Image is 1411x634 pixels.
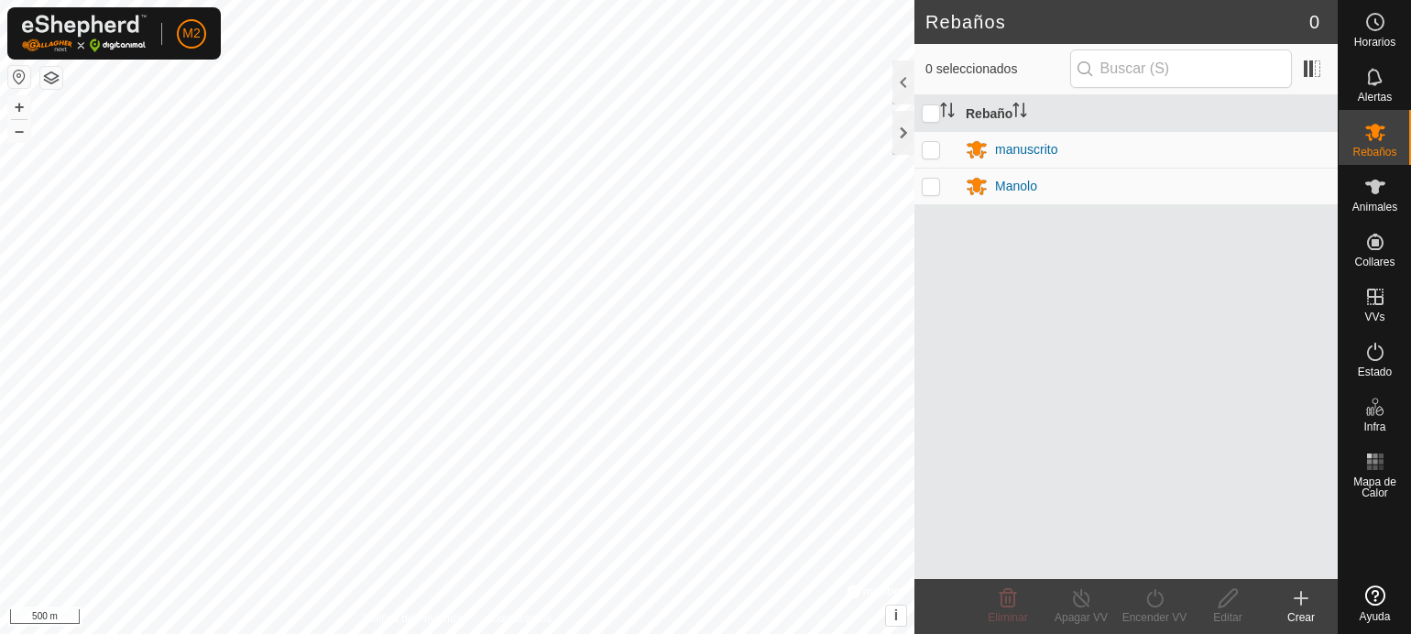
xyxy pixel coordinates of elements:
font: Rebaños [925,12,1006,32]
font: Contáctenos [490,612,552,625]
font: Apagar VV [1055,611,1108,624]
font: VVs [1364,311,1384,323]
font: Manolo [995,179,1037,193]
img: Logotipo de Gallagher [22,15,147,52]
font: Ayuda [1360,610,1391,623]
font: Horarios [1354,36,1395,49]
font: 0 [1309,12,1319,32]
font: Collares [1354,256,1395,268]
font: Crear [1287,611,1315,624]
button: Capas del Mapa [40,67,62,89]
button: Restablecer Mapa [8,66,30,88]
font: Rebaños [1352,146,1396,158]
a: Ayuda [1339,578,1411,629]
button: i [886,606,906,626]
font: Política de Privacidad [363,612,468,625]
font: – [15,121,24,140]
button: – [8,120,30,142]
font: Eliminar [988,611,1027,624]
font: Estado [1358,366,1392,378]
font: Encender VV [1122,611,1187,624]
a: Contáctenos [490,610,552,627]
font: Alertas [1358,91,1392,104]
font: + [15,97,25,116]
font: Animales [1352,201,1397,213]
font: manuscrito [995,142,1057,157]
font: 0 seleccionados [925,61,1017,76]
font: Editar [1213,611,1241,624]
font: Infra [1363,421,1385,433]
font: Mapa de Calor [1353,475,1396,499]
a: Política de Privacidad [363,610,468,627]
font: M2 [182,26,200,40]
p-sorticon: Activar para ordenar [1012,105,1027,120]
p-sorticon: Activar para ordenar [940,105,955,120]
font: i [894,607,898,623]
button: + [8,96,30,118]
font: Rebaño [966,106,1012,121]
input: Buscar (S) [1070,49,1292,88]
